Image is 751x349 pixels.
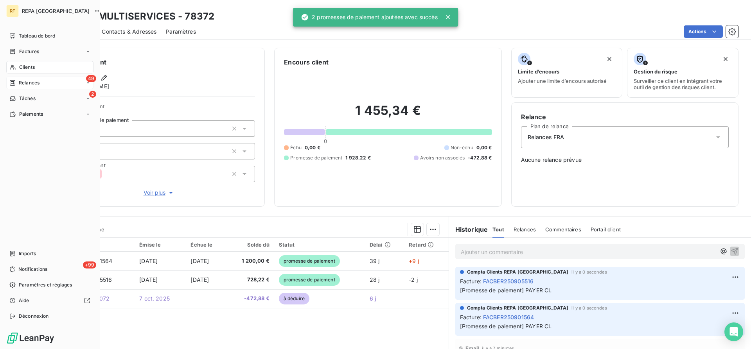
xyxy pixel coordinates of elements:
[89,91,96,98] span: 2
[518,78,607,84] span: Ajouter une limite d’encours autorisé
[102,28,156,36] span: Contacts & Adresses
[467,268,569,276] span: Compta Clients REPA [GEOGRAPHIC_DATA]
[571,270,607,274] span: il y a 0 secondes
[301,10,438,24] div: 2 promesses de paiement ajoutées avec succès
[19,95,36,102] span: Tâches
[518,68,559,75] span: Limite d’encours
[483,277,534,285] span: FACBER250905516
[409,242,444,248] div: Retard
[19,297,29,304] span: Aide
[468,154,492,161] span: -472,88 €
[284,57,329,67] h6: Encours client
[460,323,552,329] span: [Promesse de paiement] PAYER CL
[22,8,90,14] span: REPA [GEOGRAPHIC_DATA]
[279,242,360,248] div: Statut
[83,261,96,268] span: +99
[190,242,221,248] div: Échue le
[451,144,473,151] span: Non-échu
[634,78,732,90] span: Surveiller ce client en intégrant votre outil de gestion des risques client.
[69,9,214,23] h3: SFEIR MULTISERVICES - 78372
[18,266,47,273] span: Notifications
[324,138,327,144] span: 0
[724,322,743,341] div: Open Intercom Messenger
[420,154,465,161] span: Avoirs non associés
[47,57,255,67] h6: Informations client
[231,242,269,248] div: Solde dû
[409,276,418,283] span: -2 j
[483,313,534,321] span: FACBER250901564
[19,48,39,55] span: Factures
[476,144,492,151] span: 0,00 €
[370,258,380,264] span: 39 j
[370,242,399,248] div: Délai
[86,75,96,82] span: 49
[290,154,342,161] span: Promesse de paiement
[279,293,309,304] span: à déduire
[521,156,729,164] span: Aucune relance prévue
[19,111,43,118] span: Paiements
[6,294,93,307] a: Aide
[166,28,196,36] span: Paramètres
[545,226,581,233] span: Commentaires
[684,25,723,38] button: Actions
[279,255,340,267] span: promesse de paiement
[19,64,35,71] span: Clients
[370,276,380,283] span: 28 j
[139,242,181,248] div: Émise le
[279,274,340,286] span: promesse de paiement
[190,258,209,264] span: [DATE]
[231,276,269,284] span: 728,22 €
[460,277,482,285] span: Facture :
[528,133,564,141] span: Relances FRA
[370,295,376,302] span: 6 j
[460,313,482,321] span: Facture :
[627,48,738,98] button: Gestion du risqueSurveiller ce client en intégrant votre outil de gestion des risques client.
[139,276,158,283] span: [DATE]
[190,276,209,283] span: [DATE]
[19,79,40,86] span: Relances
[290,144,302,151] span: Échu
[231,257,269,265] span: 1 200,00 €
[634,68,677,75] span: Gestion du risque
[63,188,255,197] button: Voir plus
[345,154,371,161] span: 1 928,22 €
[6,332,55,344] img: Logo LeanPay
[284,103,492,126] h2: 1 455,34 €
[449,225,488,234] h6: Historique
[19,313,49,320] span: Déconnexion
[591,226,621,233] span: Portail client
[102,170,108,177] input: Ajouter une valeur
[409,258,419,264] span: +9 j
[492,226,504,233] span: Tout
[139,258,158,264] span: [DATE]
[571,306,607,310] span: il y a 0 secondes
[460,287,552,294] span: [Promesse de paiement] PAYER CL
[521,112,729,122] h6: Relance
[6,5,19,17] div: RF
[467,304,569,311] span: Compta Clients REPA [GEOGRAPHIC_DATA]
[19,32,55,39] span: Tableau de bord
[514,226,536,233] span: Relances
[231,295,269,302] span: -472,88 €
[19,250,36,257] span: Imports
[511,48,623,98] button: Limite d’encoursAjouter une limite d’encours autorisé
[139,295,170,302] span: 7 oct. 2025
[305,144,320,151] span: 0,00 €
[63,103,255,114] span: Propriétés Client
[144,189,175,197] span: Voir plus
[19,281,72,288] span: Paramètres et réglages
